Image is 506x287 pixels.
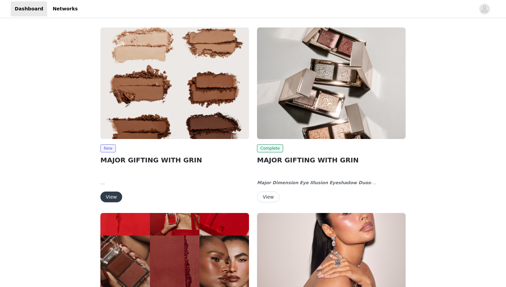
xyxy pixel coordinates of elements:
[257,180,371,185] strong: Major Dimension Eye Illusion Eyeshadow Duos
[257,155,406,165] h2: MAJOR GIFTING WITH GRIN
[100,155,249,165] h2: MAJOR GIFTING WITH GRIN
[49,1,82,16] a: Networks
[100,27,249,139] img: Patrick Ta Beauty
[11,1,47,16] a: Dashboard
[257,195,279,200] a: View
[100,144,116,152] span: New
[257,27,406,139] img: Patrick Ta Beauty
[257,180,406,186] div: - [PERSON_NAME] made to stand out. It’s effortless elegance and just enough drama. With a beautif...
[257,192,279,202] button: View
[100,192,122,202] button: View
[100,195,122,200] a: View
[257,144,283,152] span: Complete
[481,4,488,14] div: avatar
